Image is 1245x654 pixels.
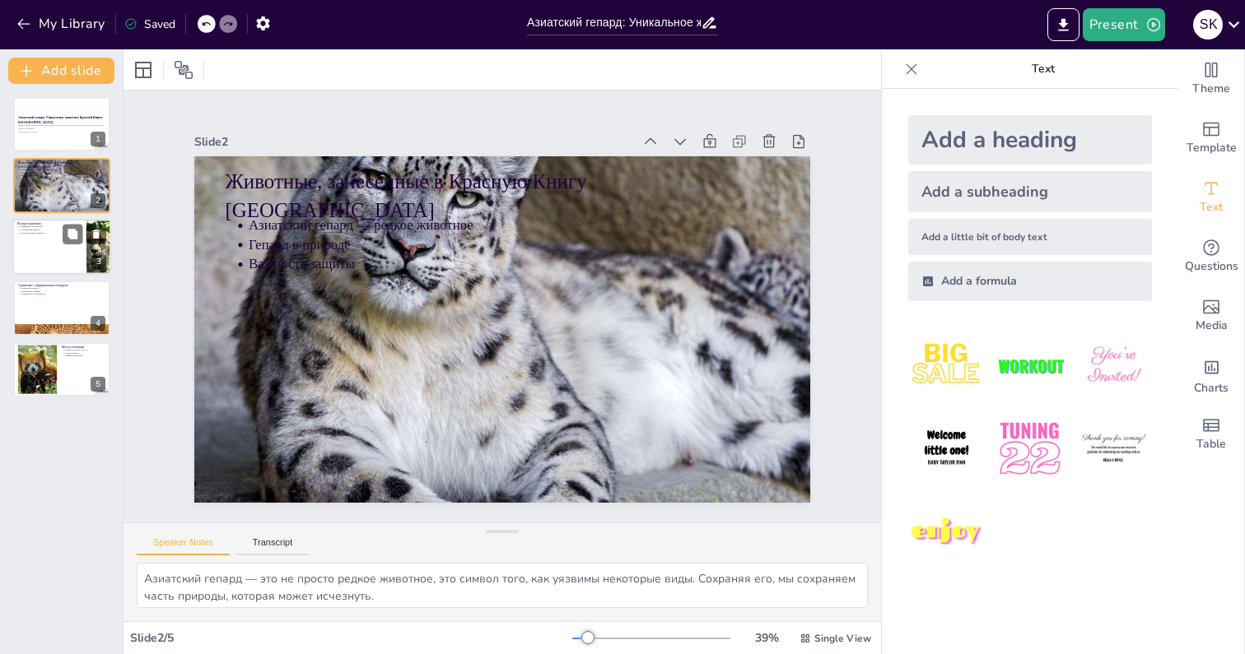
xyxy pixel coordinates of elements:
div: Add charts and graphs [1178,346,1244,405]
p: Внешнее сходство [21,287,105,290]
p: Защита экосистем [65,354,105,357]
div: 2 [13,158,110,212]
p: Уникальные особенности [21,293,105,296]
button: Duplicate Slide [63,224,82,244]
div: 5 [91,377,105,392]
p: Распространение [17,221,82,226]
p: Азиатский гепард — редкое животное [21,168,105,171]
div: 4 [13,281,110,335]
div: Saved [124,16,175,32]
span: Text [1200,198,1223,216]
div: Add a table [1178,405,1244,464]
span: Single View [814,632,871,645]
div: Add ready made slides [1178,109,1244,168]
div: Layout [130,57,156,83]
p: Важность защиты [21,174,105,177]
span: Charts [1194,379,1229,397]
p: [GEOGRAPHIC_DATA] [65,348,105,351]
p: Сокращение ареала [21,228,82,231]
p: Строение и размеры [21,290,105,293]
button: Export to PowerPoint [1047,8,1079,41]
p: Text [925,49,1162,89]
img: 7.jpeg [908,494,985,571]
div: Add text boxes [1178,168,1244,227]
p: Животные, занесенные в Красную Книгу [GEOGRAPHIC_DATA] [326,30,809,402]
p: Историческая значимость [21,231,82,234]
div: Add a subheading [908,171,1152,212]
span: Media [1196,317,1228,335]
div: 1 [91,132,105,146]
span: Position [174,60,194,80]
img: 1.jpeg [908,327,985,404]
div: 3 [12,219,111,275]
p: Животные, занесенные в Красную Книгу [GEOGRAPHIC_DATA] [18,160,105,169]
span: Theme [1192,80,1230,98]
button: My Library [12,11,112,37]
span: Questions [1185,257,1238,276]
div: 3 [91,254,106,269]
p: Generated with [URL] [18,130,105,133]
p: Азиатский гепард — редкое животное [339,84,781,411]
div: 5 [13,342,110,397]
button: Add slide [8,58,114,84]
input: Insert title [527,11,701,35]
p: Важность защиты [316,115,758,443]
div: Change the overall theme [1178,49,1244,109]
div: 39 % [747,630,786,646]
div: Add images, graphics, shapes or video [1178,286,1244,346]
img: 2.jpeg [991,327,1068,404]
textarea: Азиатский гепард — это не просто редкое животное, это символ того, как уязвимы некоторые виды. Со... [137,563,868,608]
img: 5.jpeg [991,410,1068,487]
span: Table [1196,435,1226,453]
button: Present [1083,8,1165,41]
div: Add a heading [908,115,1152,165]
p: Места обитания [62,344,105,349]
div: 2 [91,193,105,208]
span: Template [1187,139,1237,157]
button: Speaker Notes [137,537,230,555]
p: Гепард в природе [21,170,105,174]
div: Add a little bit of body text [908,219,1152,255]
p: Гепард в природе [328,100,769,427]
p: Полупустыни [65,351,105,355]
div: 1 [13,97,110,151]
p: Сравнение с африканским гепардом [18,283,105,288]
button: S K [1193,8,1223,41]
img: 3.jpeg [1075,327,1152,404]
p: Обширные территории [21,225,82,229]
div: Add a formula [908,262,1152,301]
strong: Азиатский гепард: Уникальное животное Красной Книги [GEOGRAPHIC_DATA] [18,116,102,124]
button: Delete Slide [86,224,106,244]
div: S K [1193,10,1223,39]
div: Get real-time input from your audience [1178,227,1244,286]
div: Slide 2 / 5 [130,630,572,646]
p: Презентация о редком животном, занесенном в Красную Книгу России, его особенностях и местах обита... [18,124,105,130]
div: 4 [91,316,105,331]
button: Transcript [236,537,310,555]
img: 6.jpeg [1075,410,1152,487]
img: 4.jpeg [908,410,985,487]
